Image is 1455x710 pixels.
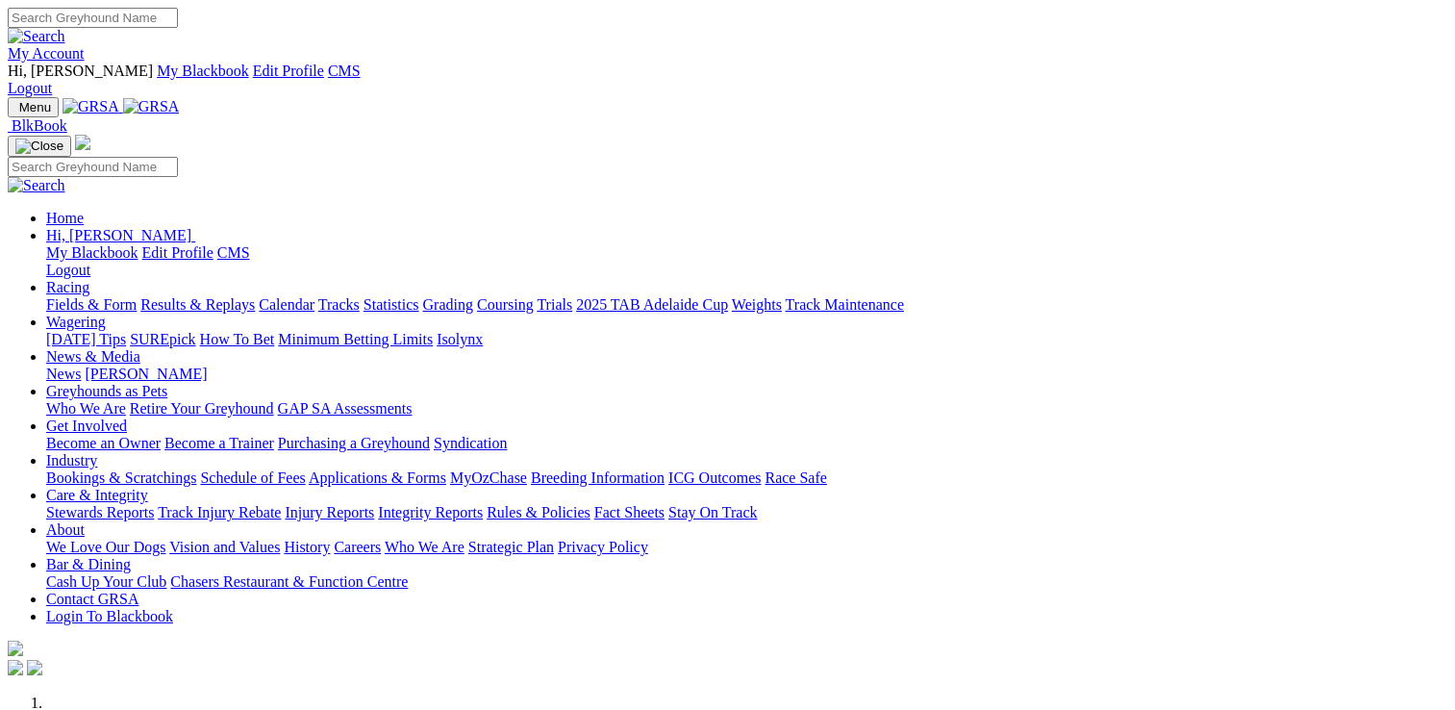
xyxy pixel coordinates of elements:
[46,591,138,607] a: Contact GRSA
[130,331,195,347] a: SUREpick
[423,296,473,313] a: Grading
[8,136,71,157] button: Toggle navigation
[130,400,274,417] a: Retire Your Greyhound
[46,331,126,347] a: [DATE] Tips
[46,314,106,330] a: Wagering
[46,608,173,624] a: Login To Blackbook
[46,573,166,590] a: Cash Up Your Club
[378,504,483,520] a: Integrity Reports
[46,556,131,572] a: Bar & Dining
[8,28,65,45] img: Search
[46,435,161,451] a: Become an Owner
[786,296,904,313] a: Track Maintenance
[46,296,1447,314] div: Racing
[46,469,1447,487] div: Industry
[450,469,527,486] a: MyOzChase
[63,98,119,115] img: GRSA
[164,435,274,451] a: Become a Trainer
[200,331,275,347] a: How To Bet
[46,227,195,243] a: Hi, [PERSON_NAME]
[46,244,138,261] a: My Blackbook
[46,469,196,486] a: Bookings & Scratchings
[437,331,483,347] a: Isolynx
[253,63,324,79] a: Edit Profile
[8,660,23,675] img: facebook.svg
[142,244,213,261] a: Edit Profile
[46,279,89,295] a: Racing
[123,98,180,115] img: GRSA
[19,100,51,114] span: Menu
[12,117,67,134] span: BlkBook
[75,135,90,150] img: logo-grsa-white.png
[46,366,81,382] a: News
[140,296,255,313] a: Results & Replays
[732,296,782,313] a: Weights
[278,331,433,347] a: Minimum Betting Limits
[46,539,1447,556] div: About
[8,63,1447,97] div: My Account
[170,573,408,590] a: Chasers Restaurant & Function Centre
[576,296,728,313] a: 2025 TAB Adelaide Cup
[46,331,1447,348] div: Wagering
[328,63,361,79] a: CMS
[46,573,1447,591] div: Bar & Dining
[169,539,280,555] a: Vision and Values
[318,296,360,313] a: Tracks
[46,383,167,399] a: Greyhounds as Pets
[46,435,1447,452] div: Get Involved
[468,539,554,555] a: Strategic Plan
[594,504,665,520] a: Fact Sheets
[668,469,761,486] a: ICG Outcomes
[8,8,178,28] input: Search
[157,63,249,79] a: My Blackbook
[8,45,85,62] a: My Account
[285,504,374,520] a: Injury Reports
[765,469,826,486] a: Race Safe
[278,400,413,417] a: GAP SA Assessments
[309,469,446,486] a: Applications & Forms
[487,504,590,520] a: Rules & Policies
[46,366,1447,383] div: News & Media
[46,348,140,365] a: News & Media
[46,539,165,555] a: We Love Our Dogs
[46,452,97,469] a: Industry
[259,296,314,313] a: Calendar
[385,539,464,555] a: Who We Are
[278,435,430,451] a: Purchasing a Greyhound
[434,435,507,451] a: Syndication
[46,400,126,417] a: Who We Are
[46,244,1447,279] div: Hi, [PERSON_NAME]
[200,469,305,486] a: Schedule of Fees
[46,504,1447,521] div: Care & Integrity
[217,244,250,261] a: CMS
[8,117,67,134] a: BlkBook
[46,227,191,243] span: Hi, [PERSON_NAME]
[158,504,281,520] a: Track Injury Rebate
[46,418,127,434] a: Get Involved
[558,539,648,555] a: Privacy Policy
[46,400,1447,418] div: Greyhounds as Pets
[477,296,534,313] a: Coursing
[364,296,419,313] a: Statistics
[85,366,207,382] a: [PERSON_NAME]
[334,539,381,555] a: Careers
[46,296,137,313] a: Fields & Form
[531,469,665,486] a: Breeding Information
[8,63,153,79] span: Hi, [PERSON_NAME]
[284,539,330,555] a: History
[46,262,90,278] a: Logout
[8,157,178,177] input: Search
[27,660,42,675] img: twitter.svg
[537,296,572,313] a: Trials
[46,521,85,538] a: About
[8,97,59,117] button: Toggle navigation
[46,487,148,503] a: Care & Integrity
[46,504,154,520] a: Stewards Reports
[668,504,757,520] a: Stay On Track
[8,177,65,194] img: Search
[8,80,52,96] a: Logout
[46,210,84,226] a: Home
[8,641,23,656] img: logo-grsa-white.png
[15,139,63,154] img: Close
